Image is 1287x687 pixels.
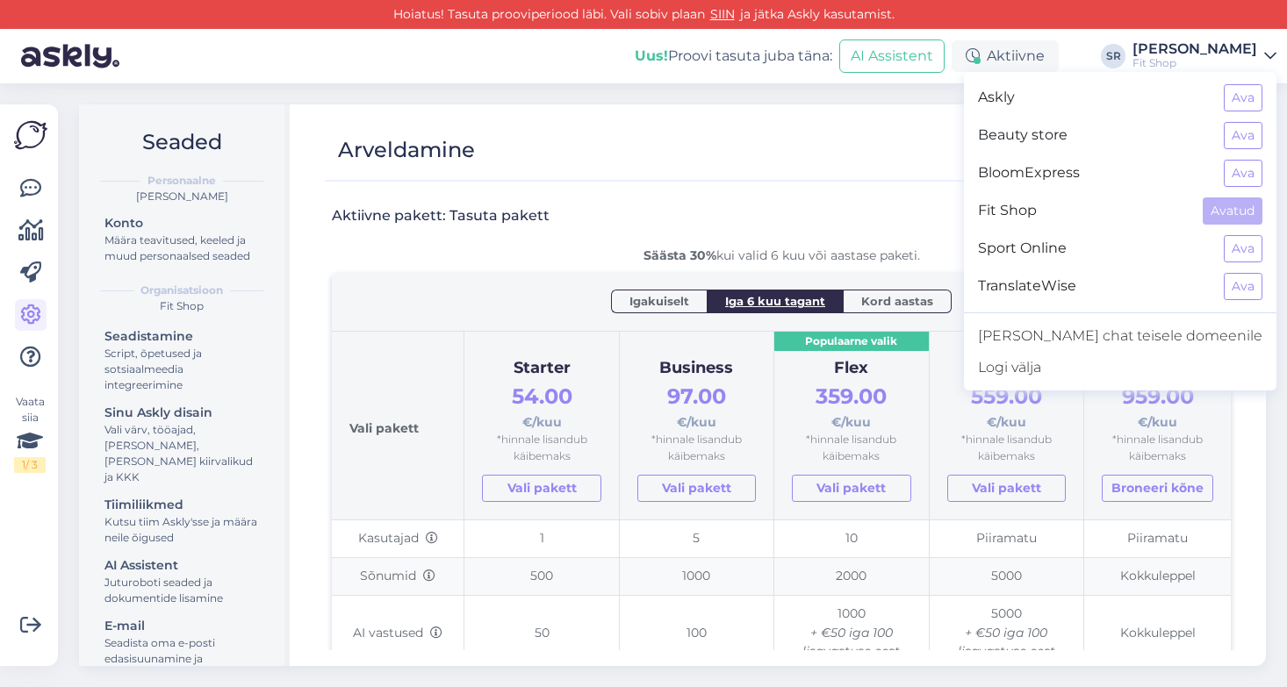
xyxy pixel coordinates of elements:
td: Piiramatu [1084,520,1231,558]
span: 54.00 [512,383,572,409]
div: AI Assistent [104,556,262,575]
div: Script, õpetused ja sotsiaalmeedia integreerimine [104,346,262,393]
div: Juturoboti seaded ja dokumentide lisamine [104,575,262,606]
td: 5000 [929,558,1084,596]
button: Broneeri kõne [1102,475,1213,502]
td: 50 [464,595,619,670]
div: Fit Shop [1132,56,1257,70]
a: [PERSON_NAME]Fit Shop [1132,42,1276,70]
span: 97.00 [667,383,726,409]
a: Vali pakett [947,475,1067,502]
div: *hinnale lisandub käibemaks [947,432,1067,464]
div: €/kuu [1102,380,1213,432]
div: Määra teavitused, keeled ja muud personaalsed seaded [104,233,262,264]
span: Beauty store [978,122,1210,149]
td: 5000 [929,595,1084,670]
button: Ava [1224,160,1262,187]
a: TiimiliikmedKutsu tiim Askly'sse ja määra neile õigused [97,493,270,548]
div: €/kuu [947,380,1067,432]
div: Vali värv, tööajad, [PERSON_NAME], [PERSON_NAME] kiirvalikud ja KKK [104,422,262,485]
div: *hinnale lisandub käibemaks [482,432,600,464]
span: Igakuiselt [629,292,689,310]
td: 5 [619,520,773,558]
div: Arveldamine [338,133,475,167]
td: 2000 [774,558,930,596]
div: Fit Shop [93,298,270,314]
a: Sinu Askly disainVali värv, tööajad, [PERSON_NAME], [PERSON_NAME] kiirvalikud ja KKK [97,401,270,488]
span: Askly [978,84,1210,111]
td: 1000 [619,558,773,596]
div: Seadista oma e-posti edasisuunamine ja [PERSON_NAME] [104,635,262,683]
b: Säästa 30% [643,247,716,263]
a: E-mailSeadista oma e-posti edasisuunamine ja [PERSON_NAME] [97,614,270,685]
span: Sport Online [978,235,1210,262]
div: €/kuu [637,380,756,432]
div: Aktiivne [952,40,1059,72]
a: Vali pakett [637,475,756,502]
div: *hinnale lisandub käibemaks [792,432,911,464]
div: kui valid 6 kuu või aastase paketi. [332,247,1231,265]
a: KontoMäära teavitused, keeled ja muud personaalsed seaded [97,211,270,267]
div: [PERSON_NAME] [1132,42,1257,56]
div: Populaarne valik [774,332,929,352]
div: Starter [482,356,600,381]
span: BloomExpress [978,160,1210,187]
div: Seadistamine [104,327,262,346]
div: Proovi tasuta juba täna: [635,46,832,67]
div: Tiimiliikmed [104,496,262,514]
div: Sinu Askly disain [104,404,262,422]
div: [PERSON_NAME] [93,189,270,204]
div: Vali pakett [349,349,446,503]
a: Vali pakett [792,475,911,502]
div: E-mail [104,617,262,635]
div: SR [1101,44,1125,68]
span: 959.00 [1122,383,1194,409]
b: Personaalne [147,173,216,189]
h3: Aktiivne pakett: Tasuta pakett [332,206,550,225]
td: AI vastused [332,595,464,670]
div: *hinnale lisandub käibemaks [637,432,756,464]
button: Ava [1224,235,1262,262]
span: 359.00 [816,383,887,409]
div: Business [637,356,756,381]
span: TranslateWise [978,273,1210,300]
td: 1000 [774,595,930,670]
button: Ava [1224,84,1262,111]
td: Kasutajad [332,520,464,558]
button: Ava [1224,273,1262,300]
div: Smart [947,356,1067,381]
div: €/kuu [482,380,600,432]
button: AI Assistent [839,39,945,73]
td: Kokkuleppel [1084,558,1231,596]
button: Ava [1224,122,1262,149]
i: + €50 iga 100 lisavastuse eest [958,625,1055,660]
div: 1 / 3 [14,457,46,473]
div: Flex [792,356,911,381]
b: Organisatsioon [140,283,223,298]
td: 1 [464,520,619,558]
span: Kord aastas [861,292,933,310]
span: Fit Shop [978,197,1189,225]
i: + €50 iga 100 lisavastuse eest [802,625,900,660]
td: 10 [774,520,930,558]
a: [PERSON_NAME] chat teisele domeenile [964,320,1276,352]
div: Vaata siia [14,394,46,473]
div: Kutsu tiim Askly'sse ja määra neile õigused [104,514,262,546]
td: Kokkuleppel [1084,595,1231,670]
td: Piiramatu [929,520,1084,558]
div: €/kuu [792,380,911,432]
b: Uus! [635,47,668,64]
div: *hinnale lisandub käibemaks [1102,432,1213,464]
a: AI AssistentJuturoboti seaded ja dokumentide lisamine [97,554,270,609]
h2: Seaded [93,125,270,159]
td: 100 [619,595,773,670]
a: Vali pakett [482,475,600,502]
img: Askly Logo [14,118,47,152]
a: SeadistamineScript, õpetused ja sotsiaalmeedia integreerimine [97,325,270,396]
button: Avatud [1203,197,1262,225]
div: Konto [104,214,262,233]
td: Sõnumid [332,558,464,596]
div: Logi välja [964,352,1276,383]
a: SIIN [705,6,740,22]
td: 500 [464,558,619,596]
